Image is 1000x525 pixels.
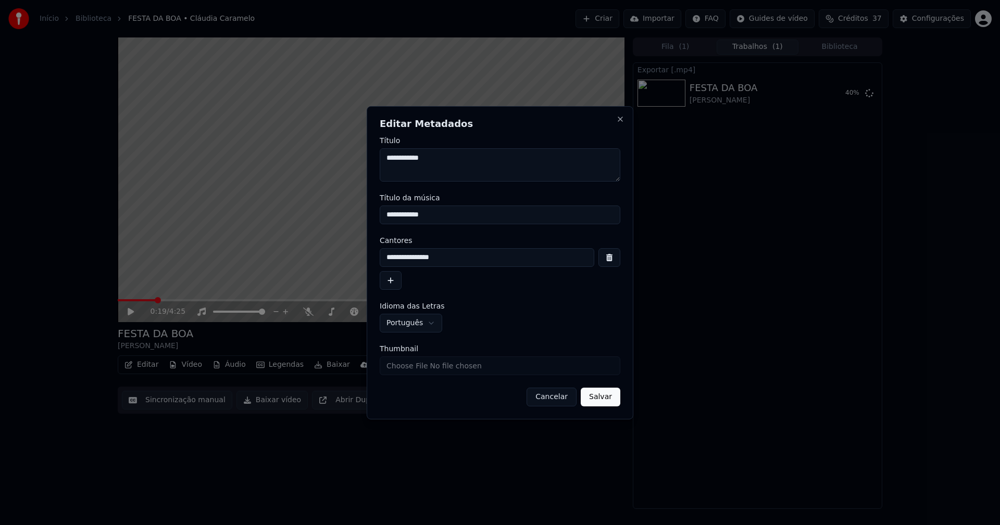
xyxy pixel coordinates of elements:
[380,137,620,144] label: Título
[380,194,620,201] label: Título da música
[380,302,445,310] span: Idioma das Letras
[527,388,577,406] button: Cancelar
[380,237,620,244] label: Cantores
[581,388,620,406] button: Salvar
[380,345,418,352] span: Thumbnail
[380,119,620,129] h2: Editar Metadados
